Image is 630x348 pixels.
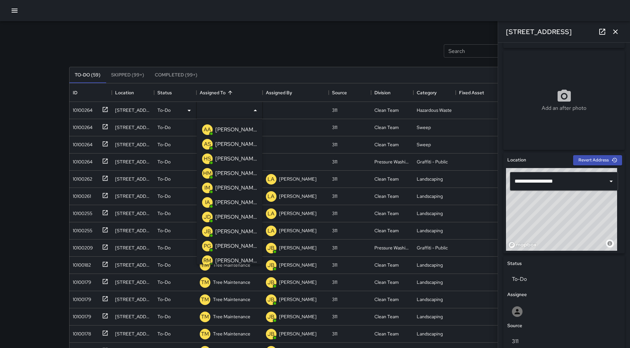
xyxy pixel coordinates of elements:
[332,330,337,337] div: 311
[332,124,337,131] div: 311
[417,107,452,113] div: Hazardous Waste
[279,244,316,251] p: [PERSON_NAME]
[417,83,437,102] div: Category
[157,124,171,131] p: To-Do
[215,184,257,192] p: [PERSON_NAME]
[268,227,274,235] p: LA
[115,124,151,131] div: 690 Van Ness Avenue
[263,83,329,102] div: Assigned By
[115,193,151,199] div: 98 Franklin Street
[70,311,91,320] div: 10100179
[115,107,151,113] div: 201 Franklin Street
[417,296,443,303] div: Landscaping
[374,193,399,199] div: Clean Team
[115,158,151,165] div: 1500 Market Street
[154,83,196,102] div: Status
[149,67,203,83] button: Completed (99+)
[200,83,226,102] div: Assigned To
[215,169,257,177] p: [PERSON_NAME]
[70,190,91,199] div: 10100261
[374,330,399,337] div: Clean Team
[70,242,93,251] div: 10100209
[115,296,151,303] div: 1515 Market Street
[417,210,443,217] div: Landscaping
[374,313,399,320] div: Clean Team
[417,279,443,285] div: Landscaping
[332,279,337,285] div: 311
[204,228,211,236] p: JB
[279,313,316,320] p: [PERSON_NAME]
[268,210,274,218] p: LA
[251,106,260,115] button: Close
[157,262,171,268] p: To-Do
[115,330,151,337] div: 501 Van Ness Avenue
[374,296,399,303] div: Clean Team
[70,104,93,113] div: 10100264
[332,262,337,268] div: 311
[213,279,250,285] p: Tree Maintenance
[115,279,151,285] div: 135 Van Ness Avenue
[268,330,274,338] p: JB
[213,313,250,320] p: Tree Maintenance
[456,83,498,102] div: Fixed Asset
[70,293,91,303] div: 10100179
[332,158,337,165] div: 311
[279,296,316,303] p: [PERSON_NAME]
[417,158,448,165] div: Graffiti - Public
[332,193,337,199] div: 311
[268,296,274,304] p: JB
[157,141,171,148] p: To-Do
[417,141,431,148] div: Sweep
[70,121,93,131] div: 10100264
[70,276,91,285] div: 10100179
[204,126,211,134] p: AA
[69,67,106,83] button: To-Do (59)
[157,244,171,251] p: To-Do
[70,225,92,234] div: 10100255
[215,155,257,163] p: [PERSON_NAME]
[201,279,209,286] p: TM
[115,141,151,148] div: 1500 Market Street
[417,193,443,199] div: Landscaping
[459,83,484,102] div: Fixed Asset
[203,169,212,177] p: HM
[279,330,316,337] p: [PERSON_NAME]
[204,242,211,250] p: PG
[215,257,257,265] p: [PERSON_NAME]
[374,279,399,285] div: Clean Team
[70,259,91,268] div: 10100182
[204,184,210,192] p: IM
[374,244,410,251] div: Pressure Washing
[374,176,399,182] div: Clean Team
[215,213,257,221] p: [PERSON_NAME]
[374,262,399,268] div: Clean Team
[215,228,257,236] p: [PERSON_NAME]
[115,262,151,268] div: 20 12th Street
[374,210,399,217] div: Clean Team
[374,83,391,102] div: Division
[268,175,274,183] p: LA
[157,193,171,199] p: To-Do
[268,193,274,200] p: LA
[204,140,211,148] p: AS
[115,244,151,251] div: 66 Grove Street
[332,296,337,303] div: 311
[213,262,250,268] p: Tree Maintenance
[374,141,399,148] div: Clean Team
[157,330,171,337] p: To-Do
[204,155,211,163] p: HS
[332,141,337,148] div: 311
[213,296,250,303] p: Tree Maintenance
[413,83,456,102] div: Category
[196,83,263,102] div: Assigned To
[266,83,292,102] div: Assigned By
[157,279,171,285] p: To-Do
[329,83,371,102] div: Source
[332,176,337,182] div: 311
[268,261,274,269] p: JB
[69,83,112,102] div: ID
[73,83,77,102] div: ID
[157,313,171,320] p: To-Do
[115,83,134,102] div: Location
[279,193,316,199] p: [PERSON_NAME]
